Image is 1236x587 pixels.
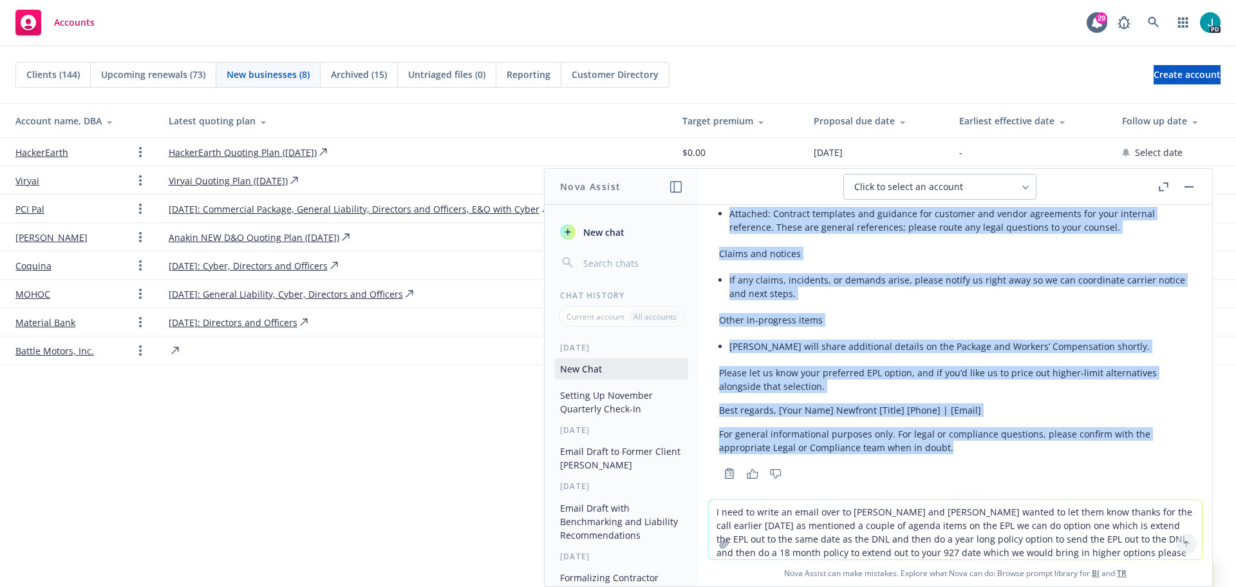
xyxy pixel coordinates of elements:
[765,465,786,483] button: Thumbs down
[133,144,148,160] a: Open options
[133,258,148,273] a: Open options
[555,220,688,244] button: New chat
[15,146,68,159] a: HackerEarth
[854,180,963,193] span: Click to select an account
[1200,12,1221,33] img: photo
[1141,10,1166,35] a: Search
[545,481,698,492] div: [DATE]
[169,259,328,273] a: [DATE]: Cyber, Directors and Officers
[227,68,310,81] span: New businesses (8)
[133,286,148,302] a: Open options
[729,204,1192,236] li: Attached: Contract templates and guidance for customer and vendor agreements for your internal re...
[555,385,688,419] button: Setting Up November Quarterly Check-In
[133,201,148,217] a: Open options
[1170,10,1196,35] a: Switch app
[959,146,962,159] span: -
[1154,63,1221,87] span: Create account
[1154,65,1221,84] a: Create account
[101,68,205,81] span: Upcoming renewals (73)
[719,366,1192,393] p: Please let us know your preferred EPL option, and if you’d like us to price out higher‑limit alte...
[959,114,1101,128] div: Earliest effective date
[719,427,1192,454] p: For general informational purposes only. For legal or compliance questions, please confirm with t...
[15,287,50,301] a: MOHOC
[729,337,1192,356] li: [PERSON_NAME] will share additional details on the Package and Workers’ Compensation shortly.
[566,311,624,322] p: Current account
[133,343,148,358] a: Open options
[133,173,148,188] a: Open options
[814,114,938,128] div: Proposal due date
[169,231,339,244] a: Anakin NEW D&O Quoting Plan ([DATE])
[719,403,1192,417] p: Best regards, [Your Name] Newfront [Title] [Phone] | [Email]
[814,146,843,159] span: [DATE]
[15,344,94,358] a: Battle Motors, Inc.
[1096,12,1107,24] div: 29
[633,311,677,322] p: All accounts
[1111,10,1137,35] a: Report a Bug
[724,468,735,479] svg: Copy to clipboard
[169,202,539,216] a: [DATE]: Commercial Package, General Liability, Directors and Officers, E&O with Cyber
[408,68,485,81] span: Untriaged files (0)
[560,180,621,193] h1: Nova Assist
[572,68,659,81] span: Customer Directory
[15,316,75,329] a: Material Bank
[1092,568,1100,579] a: BI
[169,287,403,301] a: [DATE]: General Liability, Cyber, Directors and Officers
[545,290,698,301] div: Chat History
[545,342,698,353] div: [DATE]
[331,68,387,81] span: Archived (15)
[15,202,44,216] a: PCI Pal
[719,313,1192,327] p: Other in‑progress items
[15,114,148,128] div: Account name, DBA
[169,146,317,159] a: HackerEarth Quoting Plan ([DATE])
[169,174,288,188] a: Viryai Quoting Plan ([DATE])
[133,229,148,245] a: Open options
[704,560,1207,586] span: Nova Assist can make mistakes. Explore what Nova can do: Browse prompt library for and
[169,114,662,128] div: Latest quoting plan
[545,425,698,436] div: [DATE]
[719,247,1192,260] p: Claims and notices
[54,17,95,28] span: Accounts
[1122,114,1226,128] div: Follow up date
[581,226,624,239] span: New chat
[555,497,688,546] button: Email Draft with Benchmarking and Liability Recommendations
[1135,146,1183,159] span: Select date
[10,5,100,41] a: Accounts
[15,231,88,244] a: [PERSON_NAME]
[169,316,297,329] a: [DATE]: Directors and Officers
[843,174,1036,200] button: Click to select an account
[26,68,80,81] span: Clients (144)
[682,114,794,128] div: Target premium
[15,259,51,273] a: Coquina
[133,314,148,330] a: Open options
[1117,568,1127,579] a: TR
[15,174,39,188] a: Viryai
[507,68,550,81] span: Reporting
[682,146,706,159] span: $0.00
[555,441,688,476] button: Email Draft to Former Client [PERSON_NAME]
[729,271,1192,303] li: If any claims, incidents, or demands arise, please notify us right away so we can coordinate carr...
[555,358,688,380] button: New Chat
[545,551,698,562] div: [DATE]
[581,254,683,272] input: Search chats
